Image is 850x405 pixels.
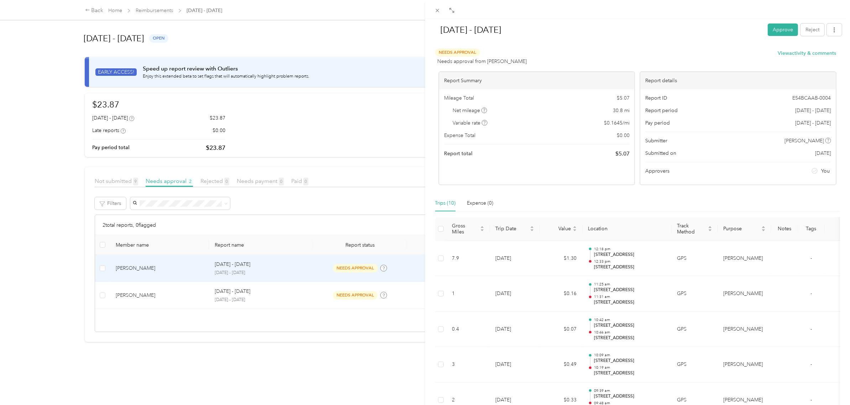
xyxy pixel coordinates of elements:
[798,217,825,241] th: Tags
[594,335,666,341] p: [STREET_ADDRESS]
[540,241,583,277] td: $1.30
[594,299,666,306] p: [STREET_ADDRESS]
[447,347,490,383] td: 3
[768,23,798,36] button: Approve
[645,107,678,114] span: Report period
[718,241,771,277] td: Wayne Densch
[718,217,771,241] th: Purpose
[645,167,669,175] span: Approvers
[444,150,473,157] span: Report total
[490,276,540,312] td: [DATE]
[615,149,630,158] span: $ 5.07
[801,23,824,36] button: Reject
[821,167,830,175] span: You
[438,58,527,65] span: Needs approval from [PERSON_NAME]
[672,276,718,312] td: GPS
[672,347,718,383] td: GPS
[496,226,528,232] span: Trip Date
[761,228,766,232] span: caret-down
[672,241,718,277] td: GPS
[594,264,666,270] p: [STREET_ADDRESS]
[540,276,583,312] td: $0.16
[467,199,494,207] div: Expense (0)
[573,225,577,229] span: caret-up
[594,330,666,335] p: 10:46 am
[708,225,712,229] span: caret-up
[718,347,771,383] td: Wayne Densch
[583,217,672,241] th: Location
[793,94,831,102] span: E54BCAAB-0004
[677,223,706,235] span: Track Method
[447,276,490,312] td: 1
[490,217,540,241] th: Trip Date
[594,259,666,264] p: 12:33 pm
[540,347,583,383] td: $0.49
[435,48,480,57] span: Needs Approval
[796,107,831,114] span: [DATE] - [DATE]
[645,119,670,127] span: Pay period
[778,49,836,57] button: Viewactivity & comments
[453,107,487,114] span: Net mileage
[761,225,766,229] span: caret-up
[444,94,474,102] span: Mileage Total
[480,225,484,229] span: caret-up
[433,21,763,38] h1: Sep 21 - Oct 4, 2025
[617,94,630,102] span: $ 5.07
[815,149,831,157] span: [DATE]
[594,358,666,364] p: [STREET_ADDRESS]
[672,312,718,347] td: GPS
[594,393,666,400] p: [STREET_ADDRESS]
[439,72,635,89] div: Report Summary
[594,317,666,322] p: 10:42 am
[447,217,490,241] th: Gross Miles
[594,247,666,252] p: 12:18 pm
[594,252,666,258] p: [STREET_ADDRESS]
[594,294,666,299] p: 11:31 am
[480,228,484,232] span: caret-down
[810,255,812,261] span: -
[490,241,540,277] td: [DATE]
[708,228,712,232] span: caret-down
[810,361,812,367] span: -
[594,365,666,370] p: 10:19 am
[540,217,583,241] th: Value
[594,370,666,377] p: [STREET_ADDRESS]
[617,132,630,139] span: $ 0.00
[640,72,836,89] div: Report details
[810,290,812,296] span: -
[784,137,824,144] span: [PERSON_NAME]
[490,312,540,347] td: [DATE]
[447,312,490,347] td: 0.4
[447,241,490,277] td: 7.9
[452,223,479,235] span: Gross Miles
[594,388,666,393] p: 09:39 am
[444,132,475,139] span: Expense Total
[771,217,798,241] th: Notes
[718,312,771,347] td: Wayne Densch
[490,347,540,383] td: [DATE]
[530,225,534,229] span: caret-up
[718,276,771,312] td: Wayne Densch
[453,119,488,127] span: Variable rate
[594,282,666,287] p: 11:25 am
[573,228,577,232] span: caret-down
[594,353,666,358] p: 10:09 am
[594,287,666,293] p: [STREET_ADDRESS]
[645,149,676,157] span: Submitted on
[796,119,831,127] span: [DATE] - [DATE]
[810,326,812,332] span: -
[645,94,667,102] span: Report ID
[546,226,571,232] span: Value
[724,226,760,232] span: Purpose
[645,137,667,144] span: Submitter
[604,119,630,127] span: $ 0.1645 / mi
[594,322,666,329] p: [STREET_ADDRESS]
[672,217,718,241] th: Track Method
[435,199,456,207] div: Trips (10)
[530,228,534,232] span: caret-down
[613,107,630,114] span: 30.8 mi
[540,312,583,347] td: $0.07
[810,365,850,405] iframe: Everlance-gr Chat Button Frame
